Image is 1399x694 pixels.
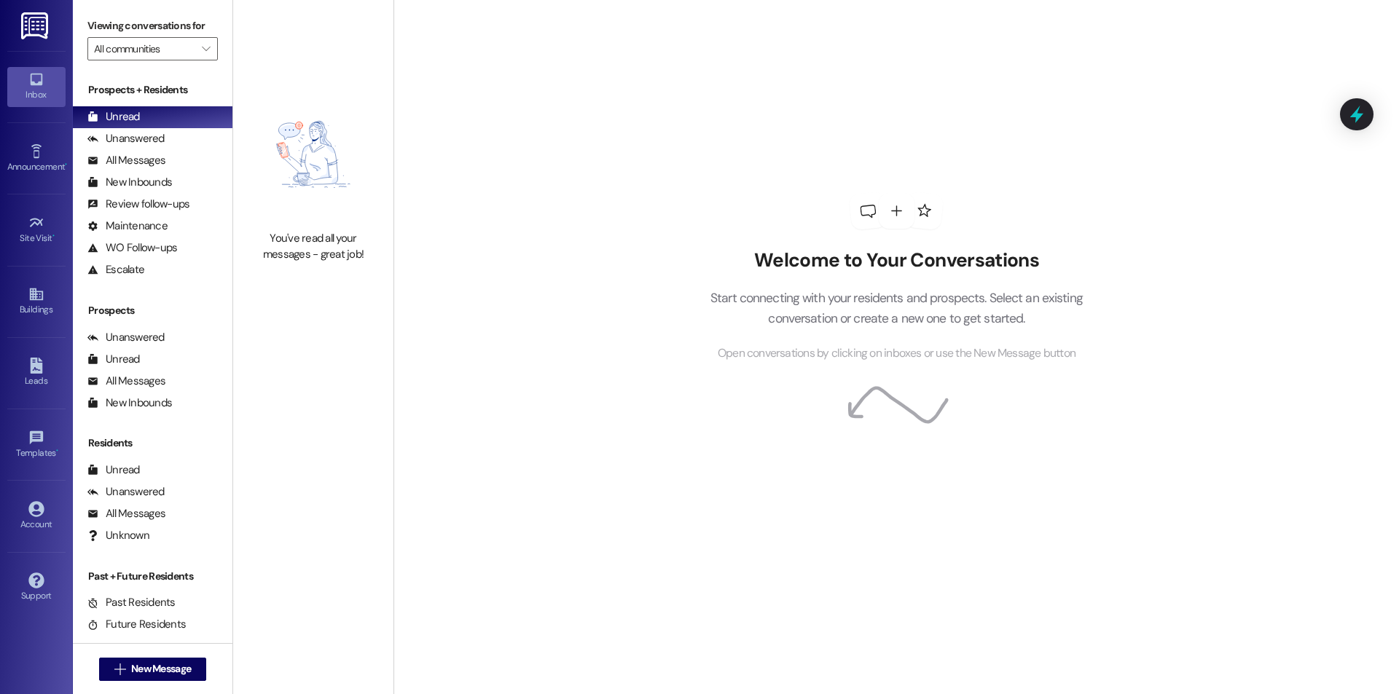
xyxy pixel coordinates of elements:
div: Maintenance [87,218,168,234]
a: Site Visit • [7,210,66,250]
div: Review follow-ups [87,197,189,212]
img: empty-state [249,85,377,224]
i:  [114,663,125,675]
div: Residents [73,435,232,451]
div: Unread [87,109,140,125]
a: Support [7,568,66,607]
div: Prospects + Residents [73,82,232,98]
div: New Inbounds [87,395,172,411]
span: New Message [131,661,191,677]
div: All Messages [87,506,165,521]
div: Unread [87,462,140,478]
span: Open conversations by clicking on inboxes or use the New Message button [718,344,1075,363]
div: Unanswered [87,330,165,345]
input: All communities [94,37,195,60]
div: All Messages [87,374,165,389]
div: You've read all your messages - great job! [249,231,377,262]
button: New Message [99,658,207,681]
div: All Messages [87,153,165,168]
a: Inbox [7,67,66,106]
a: Templates • [7,425,66,465]
label: Viewing conversations for [87,15,218,37]
div: Future Residents [87,617,186,632]
a: Buildings [7,282,66,321]
img: ResiDesk Logo [21,12,51,39]
a: Account [7,497,66,536]
h2: Welcome to Your Conversations [688,249,1105,272]
div: Unanswered [87,131,165,146]
div: Prospects [73,303,232,318]
i:  [202,43,210,55]
div: Escalate [87,262,144,277]
div: Past Residents [87,595,176,610]
span: • [52,231,55,241]
div: Unanswered [87,484,165,500]
span: • [56,446,58,456]
a: Leads [7,353,66,393]
div: Unread [87,352,140,367]
p: Start connecting with your residents and prospects. Select an existing conversation or create a n... [688,288,1105,329]
div: Unknown [87,528,149,543]
div: WO Follow-ups [87,240,177,256]
div: Past + Future Residents [73,569,232,584]
span: • [65,159,67,170]
div: New Inbounds [87,175,172,190]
